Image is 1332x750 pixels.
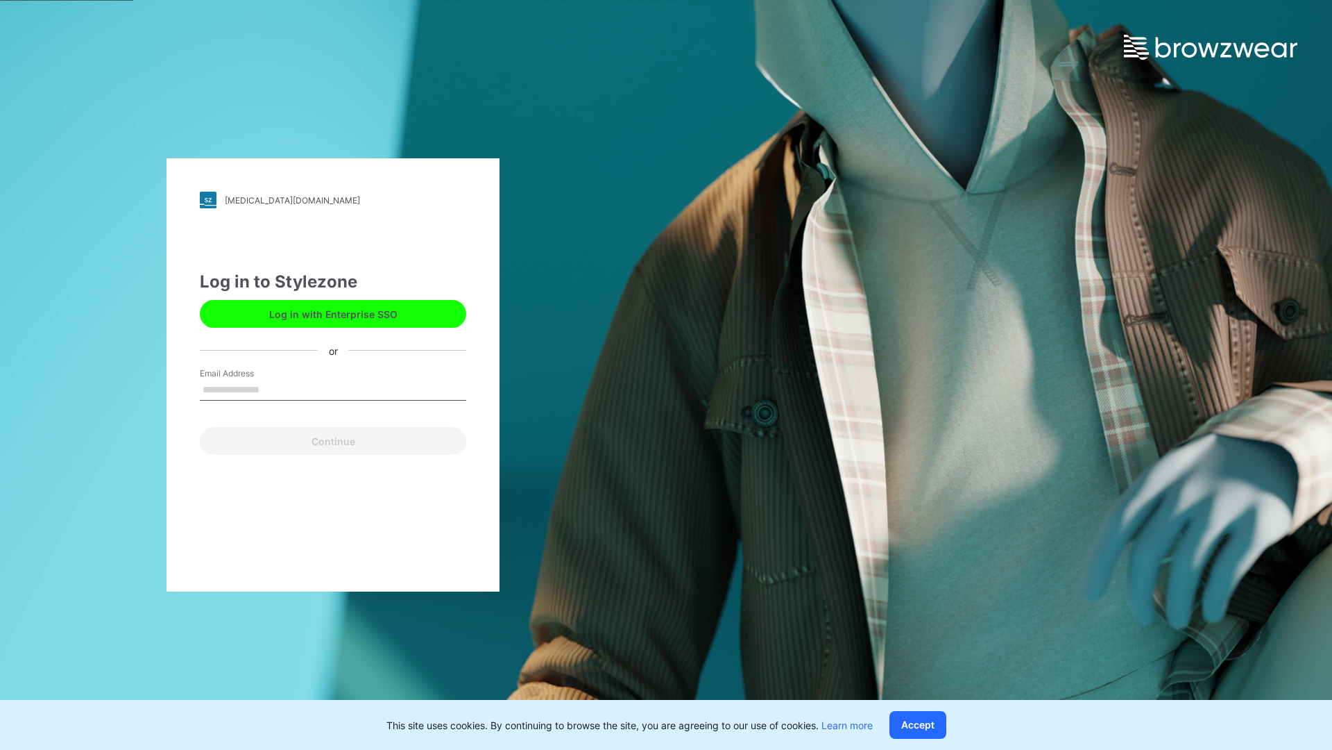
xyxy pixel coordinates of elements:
[889,711,946,739] button: Accept
[200,192,216,208] img: stylezone-logo.562084cfcfab977791bfbf7441f1a819.svg
[200,300,466,328] button: Log in with Enterprise SSO
[200,269,466,294] div: Log in to Stylezone
[200,192,466,208] a: [MEDICAL_DATA][DOMAIN_NAME]
[200,367,297,380] label: Email Address
[386,718,873,733] p: This site uses cookies. By continuing to browse the site, you are agreeing to our use of cookies.
[1124,35,1297,60] img: browzwear-logo.e42bd6dac1945053ebaf764b6aa21510.svg
[318,343,349,358] div: or
[225,195,360,206] div: [MEDICAL_DATA][DOMAIN_NAME]
[821,719,873,731] a: Learn more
